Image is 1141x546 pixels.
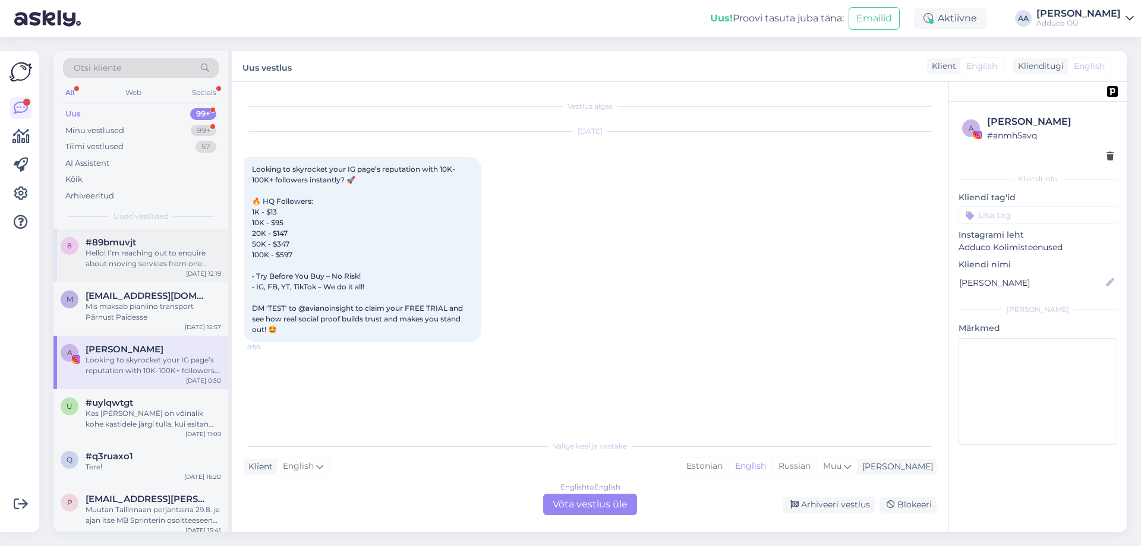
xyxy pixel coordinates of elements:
div: Tere! [86,462,221,472]
div: Socials [190,85,219,100]
span: #89bmuvjt [86,237,136,248]
span: English [283,460,314,473]
div: Arhiveeri vestlus [783,497,875,513]
div: Vestlus algas [244,101,937,112]
div: [PERSON_NAME] [1036,9,1121,18]
div: [DATE] 15:41 [185,526,221,535]
div: [DATE] [244,126,937,137]
div: [DATE] 12:57 [185,323,221,332]
span: A [67,348,73,357]
div: # anmh5avq [987,129,1114,142]
span: #uylqwtgt [86,397,133,408]
div: Klient [244,460,273,473]
span: 8 [67,241,72,250]
div: Estonian [680,457,729,475]
div: 99+ [190,108,216,120]
span: Looking to skyrocket your IG page’s reputation with 10K-100K+ followers instantly? 🚀 🔥 HQ Followe... [252,165,465,334]
div: AI Assistent [65,157,109,169]
div: Klient [927,60,956,72]
div: Mis maksab pianiino transport Pärnust Paidesse [86,301,221,323]
span: u [67,402,73,411]
div: AA [1015,10,1032,27]
span: m [67,295,73,304]
span: mvabrit@gmail.com [86,291,209,301]
div: Blokeeri [880,497,937,513]
div: Web [123,85,144,100]
div: Proovi tasuta juba täna: [710,11,844,26]
div: [DATE] 12:19 [186,269,221,278]
div: [DATE] 0:50 [186,376,221,385]
div: Russian [772,457,817,475]
div: All [63,85,77,100]
div: Minu vestlused [65,125,124,137]
div: Võta vestlus üle [543,494,637,515]
b: Uus! [710,12,733,24]
span: English [1074,60,1105,72]
div: Klienditugi [1013,60,1064,72]
a: [PERSON_NAME]Adduco OÜ [1036,9,1134,28]
span: q [67,455,73,464]
div: [DATE] 11:09 [185,430,221,438]
div: 99+ [191,125,216,137]
img: pd [1107,86,1118,97]
span: English [966,60,997,72]
span: partanen.pete@gmail.com [86,494,209,504]
div: [DATE] 16:20 [184,472,221,481]
div: Kliendi info [959,173,1117,184]
span: a [969,124,974,132]
div: English [729,457,772,475]
p: Märkmed [959,322,1117,334]
div: [PERSON_NAME] [959,304,1117,315]
div: Adduco OÜ [1036,18,1121,28]
div: Looking to skyrocket your IG page’s reputation with 10K-100K+ followers instantly? 🚀 🔥 HQ Followe... [86,355,221,376]
span: p [67,498,73,507]
div: Uus [65,108,81,120]
input: Lisa tag [959,206,1117,224]
div: Valige keel ja vastake [244,441,937,452]
div: Aktiivne [914,8,986,29]
button: Emailid [849,7,900,30]
p: Adduco Kolimisteenused [959,241,1117,254]
div: [PERSON_NAME] [987,115,1114,129]
input: Lisa nimi [959,276,1104,289]
p: Kliendi tag'id [959,191,1117,204]
div: Tiimi vestlused [65,141,124,153]
div: Arhiveeritud [65,190,114,202]
div: English to English [560,482,620,493]
span: #q3ruaxo1 [86,451,133,462]
div: Kas [PERSON_NAME] on võinalik kohe kastidele järgi tulla, kui esitan tellimuse [GEOGRAPHIC_DATA]? [86,408,221,430]
span: Aaron [86,344,163,355]
p: Instagrami leht [959,229,1117,241]
span: Muu [823,460,841,471]
div: [PERSON_NAME] [858,460,933,473]
div: 57 [196,141,216,153]
span: 0:50 [247,343,292,352]
img: Askly Logo [10,61,32,83]
div: Kõik [65,173,83,185]
label: Uus vestlus [242,58,292,74]
p: Kliendi nimi [959,258,1117,271]
div: Hello! I’m reaching out to enquire about moving services from one [GEOGRAPHIC_DATA] mnet 110 to A... [86,248,221,269]
span: Otsi kliente [74,62,121,74]
span: Uued vestlused [114,211,169,222]
div: Muutan Tallinnaan perjantaina 29.8. ja ajan itse MB Sprinterin osoitteeseen [STREET_ADDRESS], [GE... [86,504,221,526]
